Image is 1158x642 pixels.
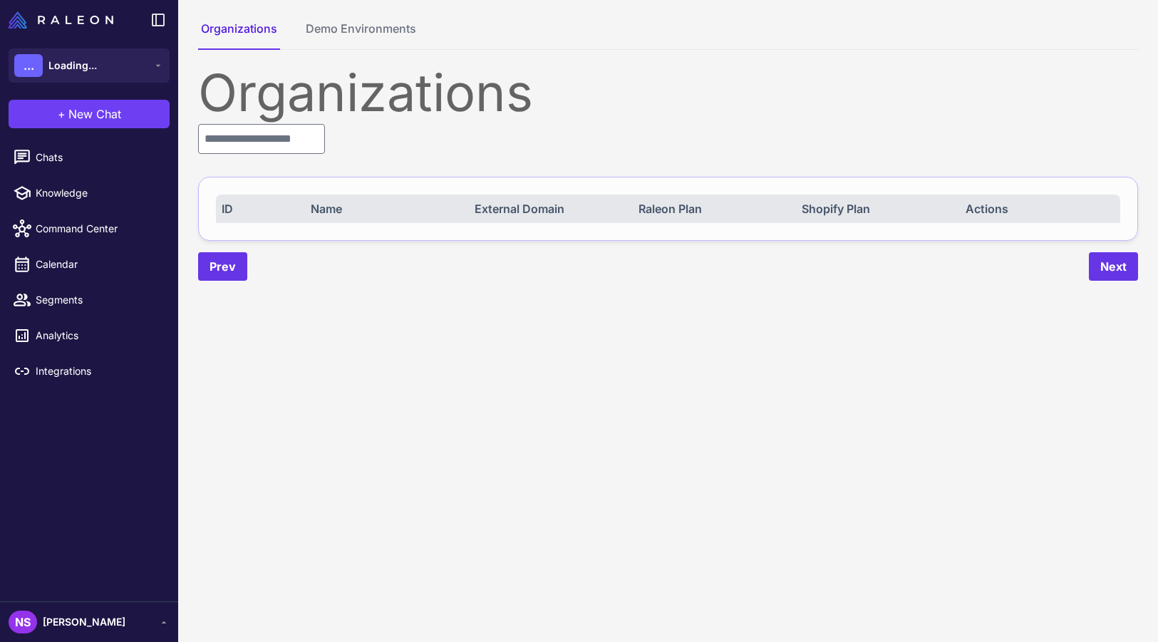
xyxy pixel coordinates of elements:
span: Segments [36,292,161,308]
span: + [58,105,66,123]
button: Next [1089,252,1138,281]
div: Name [311,200,460,217]
img: Raleon Logo [9,11,113,29]
div: Raleon Plan [639,200,787,217]
div: Shopify Plan [802,200,951,217]
div: ... [14,54,43,77]
button: Demo Environments [303,20,419,50]
div: ID [222,200,296,217]
div: Actions [966,200,1115,217]
div: NS [9,611,37,633]
button: Prev [198,252,247,281]
button: +New Chat [9,100,170,128]
span: Knowledge [36,185,161,201]
span: Calendar [36,257,161,272]
span: Integrations [36,363,161,379]
button: Organizations [198,20,280,50]
button: ...Loading... [9,48,170,83]
a: Calendar [6,249,172,279]
span: Command Center [36,221,161,237]
a: Analytics [6,321,172,351]
div: Organizations [198,67,1138,118]
span: New Chat [68,105,121,123]
a: Chats [6,143,172,172]
span: Analytics [36,328,161,343]
a: Command Center [6,214,172,244]
a: Segments [6,285,172,315]
span: [PERSON_NAME] [43,614,125,630]
div: External Domain [475,200,624,217]
span: Chats [36,150,161,165]
span: Loading... [48,58,97,73]
a: Integrations [6,356,172,386]
a: Knowledge [6,178,172,208]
